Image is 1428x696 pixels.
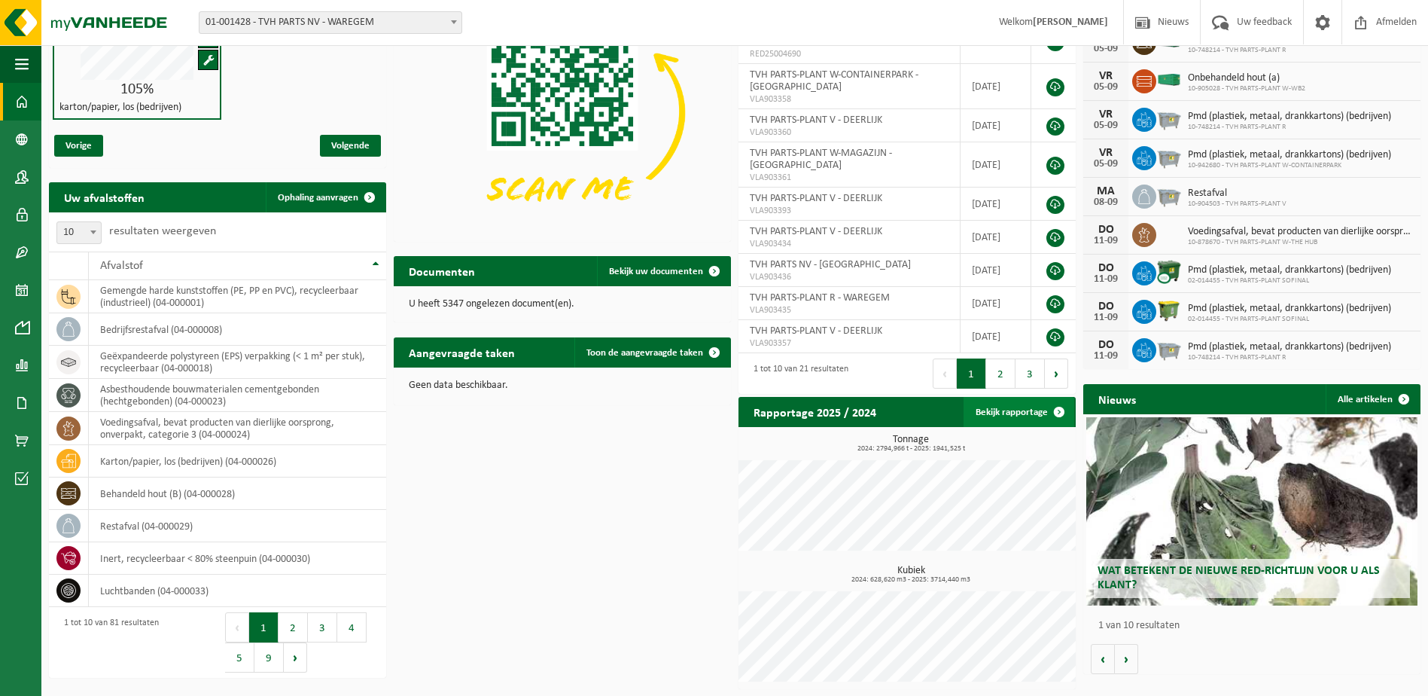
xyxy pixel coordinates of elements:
[249,612,279,643] button: 1
[961,64,1031,109] td: [DATE]
[961,254,1031,287] td: [DATE]
[1188,149,1391,161] span: Pmd (plastiek, metaal, drankkartons) (bedrijven)
[1083,384,1151,414] h2: Nieuws
[409,380,716,391] p: Geen data beschikbaar.
[1188,226,1413,238] span: Voedingsafval, bevat producten van dierlijke oorsprong, onverpakt, categorie 3
[1188,84,1305,93] span: 10-905028 - TVH PARTS-PLANT W-WB2
[254,643,284,673] button: 9
[278,193,358,203] span: Ophaling aanvragen
[750,238,948,250] span: VLA903434
[964,397,1074,427] a: Bekijk rapportage
[1091,262,1121,274] div: DO
[1086,417,1417,606] a: Wat betekent de nieuwe RED-richtlijn voor u als klant?
[1188,341,1391,353] span: Pmd (plastiek, metaal, drankkartons) (bedrijven)
[199,12,461,33] span: 01-001428 - TVH PARTS NV - WAREGEM
[746,576,1076,584] span: 2024: 628,620 m3 - 2025: 3714,440 m3
[1188,188,1286,200] span: Restafval
[199,11,462,34] span: 01-001428 - TVH PARTS NV - WAREGEM
[89,346,386,379] td: geëxpandeerde polystyreen (EPS) verpakking (< 1 m² per stuk), recycleerbaar (04-000018)
[89,313,386,346] td: bedrijfsrestafval (04-000008)
[738,397,891,426] h2: Rapportage 2025 / 2024
[109,225,216,237] label: resultaten weergeven
[597,256,729,286] a: Bekijk uw documenten
[750,148,892,171] span: TVH PARTS-PLANT W-MAGAZIJN - [GEOGRAPHIC_DATA]
[1091,185,1121,197] div: MA
[1156,259,1182,285] img: WB-1100-CU
[54,135,103,157] span: Vorige
[961,109,1031,142] td: [DATE]
[225,643,254,673] button: 5
[59,102,181,113] h4: karton/papier, los (bedrijven)
[308,612,337,643] button: 3
[89,445,386,478] td: karton/papier, los (bedrijven) (04-000026)
[1326,384,1419,414] a: Alle artikelen
[961,320,1031,353] td: [DATE]
[1091,44,1121,54] div: 05-09
[1188,264,1391,276] span: Pmd (plastiek, metaal, drankkartons) (bedrijven)
[750,337,948,350] span: VLA903357
[1156,105,1182,131] img: WB-2500-GAL-GY-01
[89,510,386,542] td: restafval (04-000029)
[609,267,703,276] span: Bekijk uw documenten
[750,292,890,304] span: TVH PARTS-PLANT R - WAREGEM
[89,542,386,575] td: inert, recycleerbaar < 80% steenpuin (04-000030)
[1091,121,1121,131] div: 05-09
[746,566,1076,584] h3: Kubiek
[1033,17,1108,28] strong: [PERSON_NAME]
[961,287,1031,320] td: [DATE]
[986,359,1015,389] button: 2
[1188,200,1286,209] span: 10-904503 - TVH PARTS-PLANT V
[1188,111,1391,123] span: Pmd (plastiek, metaal, drankkartons) (bedrijven)
[750,304,948,316] span: VLA903435
[57,222,101,243] span: 10
[1091,644,1115,674] button: Vorige
[746,435,1076,453] h3: Tonnage
[750,172,948,184] span: VLA903361
[266,182,385,212] a: Ophaling aanvragen
[1156,73,1182,87] img: HK-XC-40-GN-00
[750,325,882,337] span: TVH PARTS-PLANT V - DEERLIJK
[750,114,882,126] span: TVH PARTS-PLANT V - DEERLIJK
[1188,315,1391,324] span: 02-014455 - TVH PARTS-PLANT SOFINAL
[1156,298,1182,323] img: WB-1100-HPE-GN-50
[89,478,386,510] td: behandeld hout (B) (04-000028)
[750,271,948,283] span: VLA903436
[337,612,367,643] button: 4
[1156,182,1182,208] img: WB-2500-GAL-GY-01
[933,359,957,389] button: Previous
[750,93,948,105] span: VLA903358
[750,69,918,93] span: TVH PARTS-PLANT W-CONTAINERPARK - [GEOGRAPHIC_DATA]
[1091,274,1121,285] div: 11-09
[394,337,530,367] h2: Aangevraagde taken
[750,127,948,139] span: VLA903360
[1091,197,1121,208] div: 08-09
[1188,161,1391,170] span: 10-942680 - TVH PARTS-PLANT W-CONTAINERPARK
[1091,351,1121,362] div: 11-09
[750,193,882,204] span: TVH PARTS-PLANT V - DEERLIJK
[89,575,386,607] td: luchtbanden (04-000033)
[1188,353,1391,362] span: 10-748214 - TVH PARTS-PLANT R
[1091,159,1121,169] div: 05-09
[1098,621,1413,631] p: 1 van 10 resultaten
[279,612,308,643] button: 2
[961,221,1031,254] td: [DATE]
[586,348,703,358] span: Toon de aangevraagde taken
[961,188,1031,221] td: [DATE]
[1156,336,1182,362] img: WB-2500-GAL-GY-01
[1091,301,1121,313] div: DO
[957,359,986,389] button: 1
[1188,303,1391,315] span: Pmd (plastiek, metaal, drankkartons) (bedrijven)
[100,260,143,272] span: Afvalstof
[750,259,911,270] span: TVH PARTS NV - [GEOGRAPHIC_DATA]
[1045,359,1068,389] button: Next
[1015,359,1045,389] button: 3
[225,612,249,643] button: Previous
[394,256,490,285] h2: Documenten
[320,135,381,157] span: Volgende
[1091,224,1121,236] div: DO
[409,299,716,310] p: U heeft 5347 ongelezen document(en).
[961,142,1031,188] td: [DATE]
[574,337,729,368] a: Toon de aangevraagde taken
[284,643,307,673] button: Next
[750,205,948,217] span: VLA903393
